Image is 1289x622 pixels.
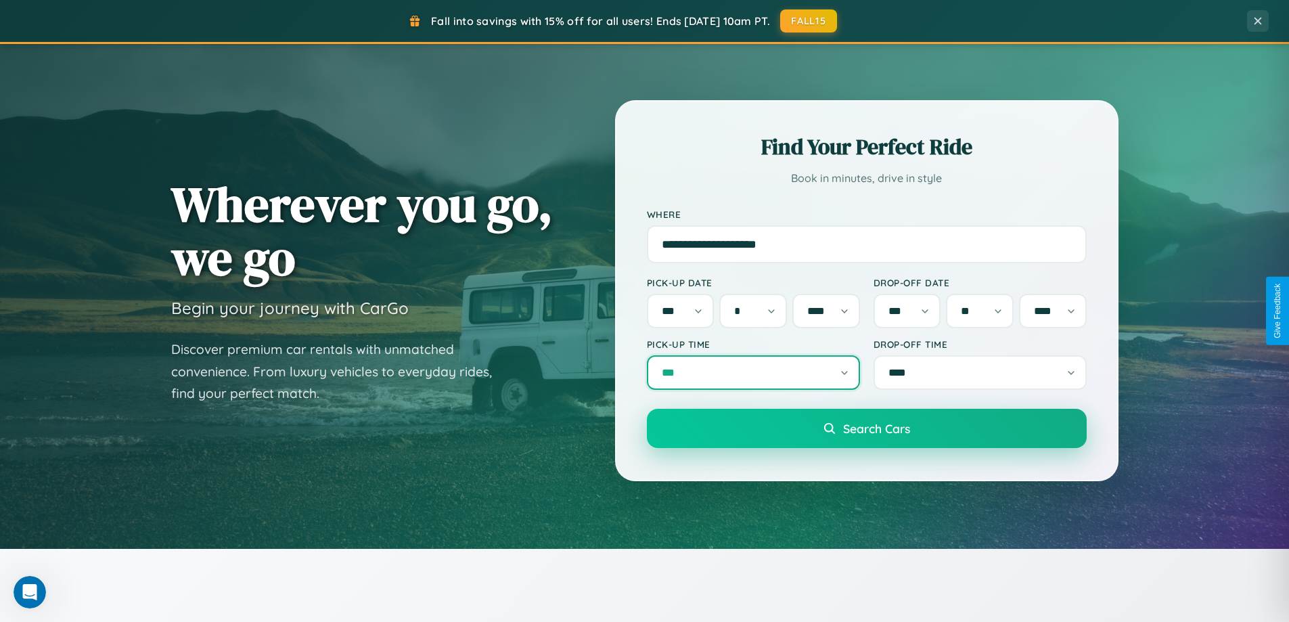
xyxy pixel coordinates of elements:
[874,338,1087,350] label: Drop-off Time
[171,338,510,405] p: Discover premium car rentals with unmatched convenience. From luxury vehicles to everyday rides, ...
[171,298,409,318] h3: Begin your journey with CarGo
[431,14,770,28] span: Fall into savings with 15% off for all users! Ends [DATE] 10am PT.
[647,208,1087,220] label: Where
[843,421,910,436] span: Search Cars
[14,576,46,608] iframe: Intercom live chat
[874,277,1087,288] label: Drop-off Date
[171,177,553,284] h1: Wherever you go, we go
[647,132,1087,162] h2: Find Your Perfect Ride
[647,409,1087,448] button: Search Cars
[780,9,837,32] button: FALL15
[647,169,1087,188] p: Book in minutes, drive in style
[647,338,860,350] label: Pick-up Time
[1273,284,1282,338] div: Give Feedback
[647,277,860,288] label: Pick-up Date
